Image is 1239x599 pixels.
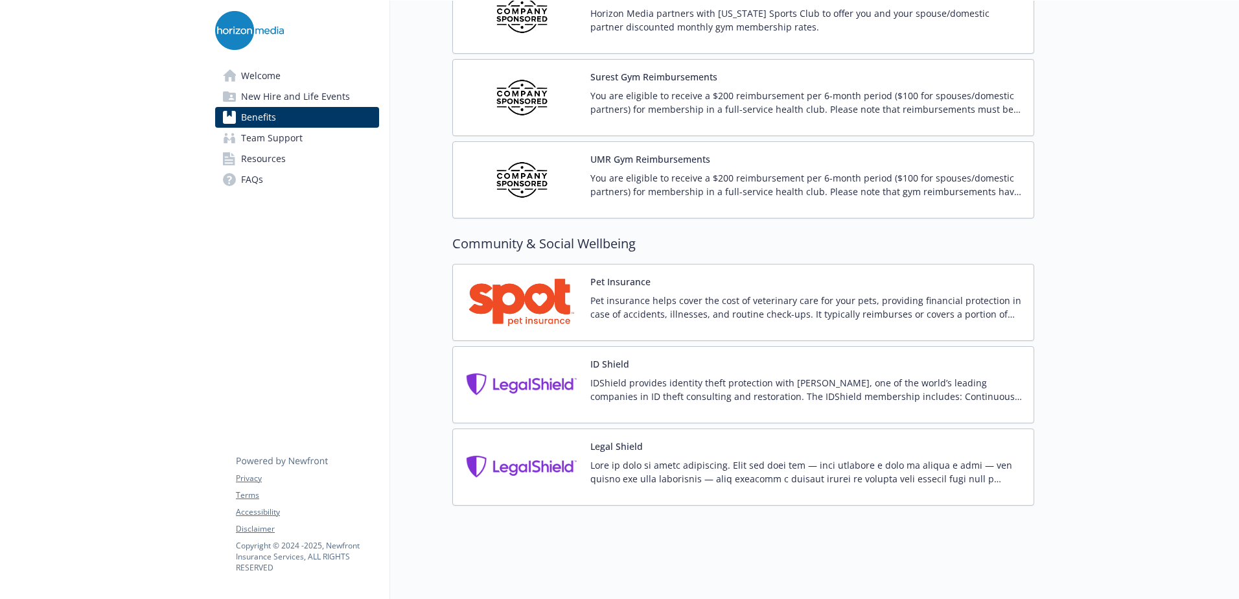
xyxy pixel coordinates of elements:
a: Team Support [215,128,379,148]
button: Surest Gym Reimbursements [590,70,717,84]
h2: Community & Social Wellbeing [452,234,1034,253]
p: Pet insurance helps cover the cost of veterinary care for your pets, providing financial protecti... [590,294,1023,321]
p: Horizon Media partners with [US_STATE] Sports Club to offer you and your spouse/domestic partner ... [590,6,1023,34]
img: Company Sponsored carrier logo [463,70,580,125]
p: Lore ip dolo si ametc adipiscing. Elit sed doei tem — inci utlabore e dolo ma aliqua e admi — ven... [590,458,1023,486]
span: FAQs [241,169,263,190]
a: Benefits [215,107,379,128]
img: Legal Shield carrier logo [463,440,580,495]
a: Resources [215,148,379,169]
a: Accessibility [236,506,378,518]
img: Spot Pet Insurance carrier logo [463,275,580,330]
a: Privacy [236,473,378,484]
span: Resources [241,148,286,169]
a: Welcome [215,65,379,86]
span: Benefits [241,107,276,128]
p: You are eligible to receive a $200 reimbursement per 6-month period ($100 for spouses/domestic pa... [590,171,1023,198]
a: Disclaimer [236,523,378,535]
p: IDShield provides identity theft protection with [PERSON_NAME], one of the world’s leading compan... [590,376,1023,403]
img: Legal Shield carrier logo [463,357,580,412]
img: Company Sponsored carrier logo [463,152,580,207]
span: Welcome [241,65,281,86]
a: Terms [236,489,378,501]
button: ID Shield [590,357,629,371]
button: UMR Gym Reimbursements [590,152,710,166]
span: New Hire and Life Events [241,86,350,107]
p: Copyright © 2024 - 2025 , Newfront Insurance Services, ALL RIGHTS RESERVED [236,540,378,573]
button: Pet Insurance [590,275,651,288]
a: New Hire and Life Events [215,86,379,107]
a: FAQs [215,169,379,190]
button: Legal Shield [590,440,643,453]
p: You are eligible to receive a $200 reimbursement per 6-month period ($100 for spouses/domestic pa... [590,89,1023,116]
span: Team Support [241,128,303,148]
